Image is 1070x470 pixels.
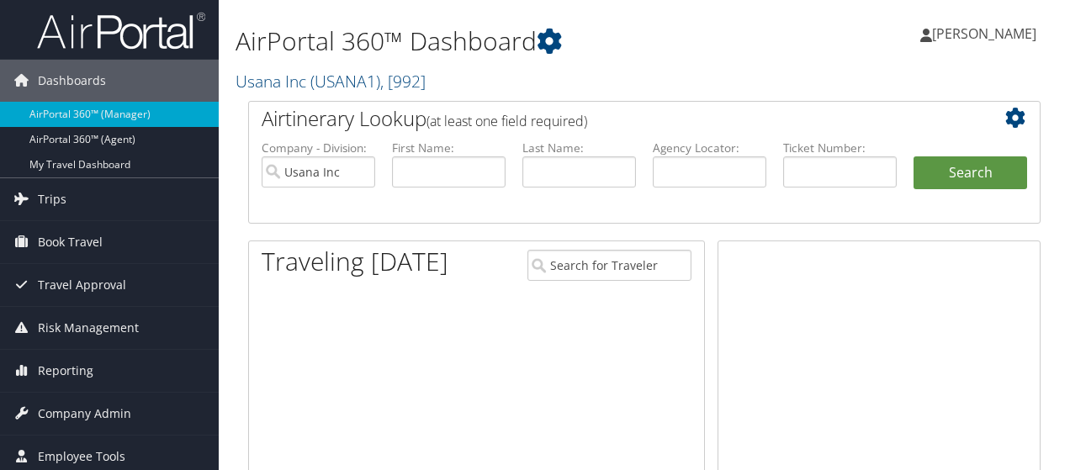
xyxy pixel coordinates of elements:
label: Company - Division: [262,140,375,156]
span: [PERSON_NAME] [932,24,1036,43]
img: airportal-logo.png [37,11,205,50]
span: Reporting [38,350,93,392]
input: Search for Traveler [527,250,692,281]
span: Travel Approval [38,264,126,306]
span: (at least one field required) [426,112,587,130]
label: First Name: [392,140,506,156]
span: Company Admin [38,393,131,435]
label: Ticket Number: [783,140,897,156]
h1: AirPortal 360™ Dashboard [236,24,781,59]
h2: Airtinerary Lookup [262,104,961,133]
a: Usana Inc [236,70,426,92]
span: , [ 992 ] [380,70,426,92]
label: Agency Locator: [653,140,766,156]
span: Risk Management [38,307,139,349]
span: Dashboards [38,60,106,102]
span: Book Travel [38,221,103,263]
a: [PERSON_NAME] [920,8,1053,59]
span: ( USANA1 ) [310,70,380,92]
span: Trips [38,178,66,220]
button: Search [914,156,1027,190]
h1: Traveling [DATE] [262,244,448,279]
label: Last Name: [522,140,636,156]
